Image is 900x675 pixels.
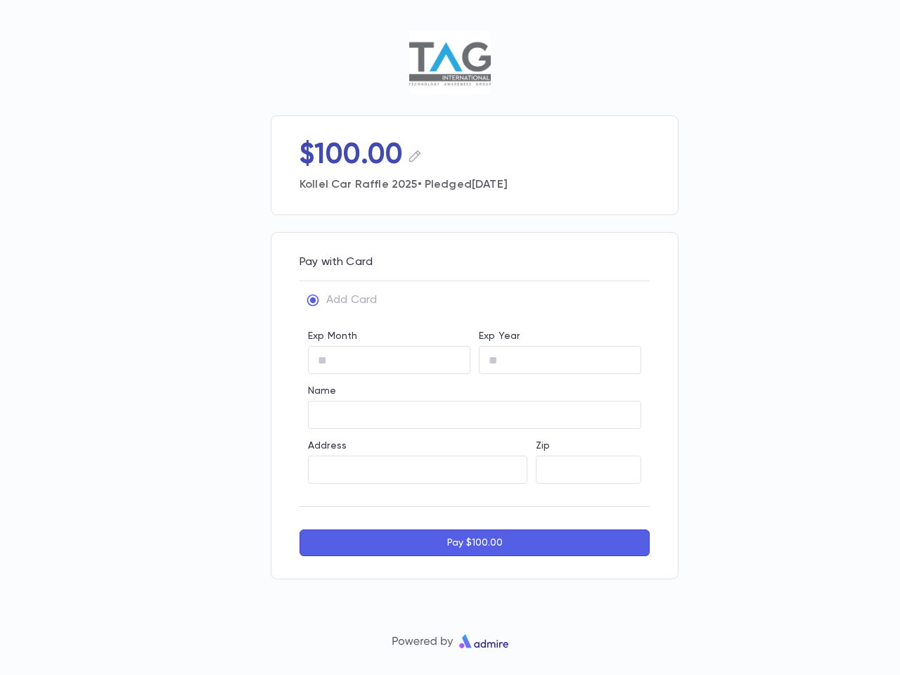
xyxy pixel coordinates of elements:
[300,139,404,172] p: $100.00
[409,31,490,94] img: TAG Lakewood
[308,330,357,342] label: Exp Month
[326,293,377,307] p: Add Card
[308,440,347,451] label: Address
[479,330,520,342] label: Exp Year
[536,440,550,451] label: Zip
[300,529,650,556] button: Pay $100.00
[300,255,650,269] p: Pay with Card
[308,385,337,397] label: Name
[300,172,650,192] p: Kollel Car Raffle 2025 • Pledged [DATE]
